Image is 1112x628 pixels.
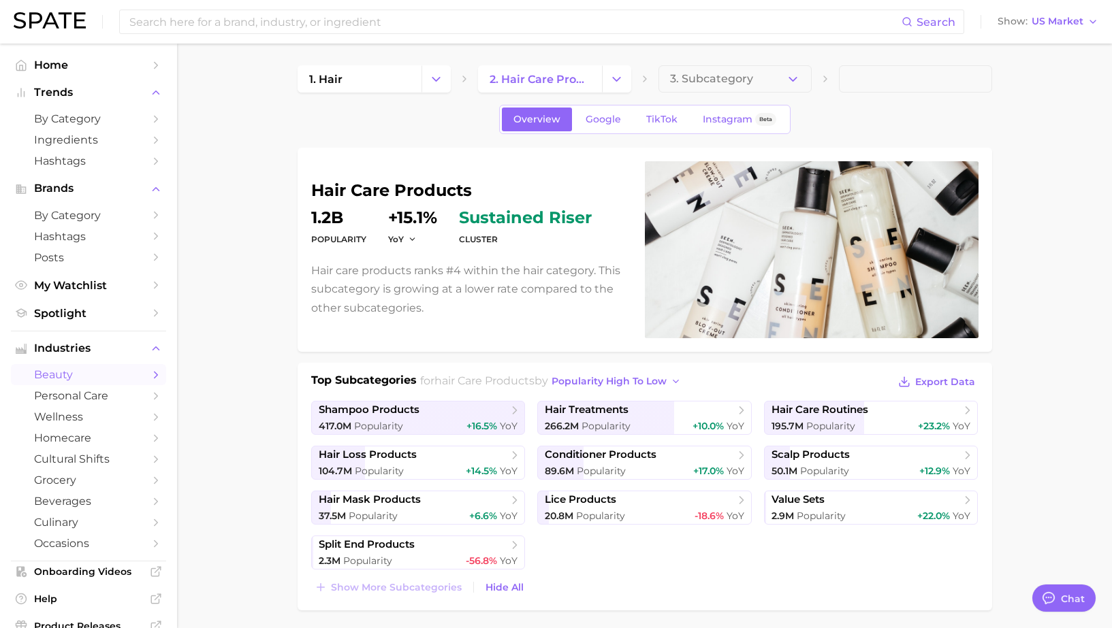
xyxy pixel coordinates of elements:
span: by Category [34,112,143,125]
a: hair loss products104.7m Popularity+14.5% YoY [311,446,526,480]
span: wellness [34,410,143,423]
a: personal care [11,385,166,406]
span: Industries [34,342,143,354]
a: culinary [11,512,166,533]
span: +6.6% [469,510,497,522]
span: hair mask products [319,493,421,506]
button: Industries [11,338,166,359]
a: by Category [11,108,166,129]
span: YoY [500,510,518,522]
a: grocery [11,469,166,491]
span: shampoo products [319,403,419,416]
span: Spotlight [34,307,143,320]
span: beverages [34,495,143,508]
span: YoY [953,510,970,522]
span: YoY [953,420,970,432]
h1: Top Subcategories [311,372,417,393]
span: +12.9% [919,465,950,477]
span: hair care routines [772,403,868,416]
span: +17.0% [693,465,724,477]
button: Trends [11,82,166,103]
span: YoY [953,465,970,477]
span: Popularity [582,420,631,432]
span: Hashtags [34,154,143,167]
span: 3. Subcategory [670,73,753,85]
span: beauty [34,368,143,381]
dt: cluster [459,231,592,248]
span: Export Data [915,376,975,388]
a: hair treatments266.2m Popularity+10.0% YoY [537,401,752,435]
a: value sets2.9m Popularity+22.0% YoY [764,491,979,525]
a: beauty [11,364,166,385]
span: 1. hair [309,73,343,86]
span: YoY [727,510,744,522]
a: wellness [11,406,166,427]
a: Posts [11,247,166,268]
a: by Category [11,205,166,226]
a: 1. hair [298,65,422,93]
span: Popularity [355,465,404,477]
a: hair care routines195.7m Popularity+23.2% YoY [764,401,979,435]
span: Popularity [797,510,846,522]
span: Beta [759,114,772,125]
a: Help [11,589,166,609]
span: 266.2m [545,420,579,432]
span: Instagram [703,114,752,125]
span: Popularity [576,510,625,522]
a: split end products2.3m Popularity-56.8% YoY [311,535,526,569]
span: +10.0% [693,420,724,432]
span: Show [998,18,1028,25]
span: YoY [500,465,518,477]
span: Popularity [800,465,849,477]
span: popularity high to low [552,376,667,387]
button: YoY [388,233,417,245]
span: Overview [513,114,560,125]
span: Popularity [349,510,398,522]
a: Overview [502,108,572,131]
span: value sets [772,493,825,506]
span: Popularity [806,420,855,432]
span: YoY [727,465,744,477]
a: 2. hair care products [478,65,602,93]
input: Search here for a brand, industry, or ingredient [128,10,902,33]
span: personal care [34,389,143,402]
button: Change Category [422,65,451,93]
a: occasions [11,533,166,554]
span: Hide All [486,582,524,593]
button: Hide All [482,578,527,597]
span: -56.8% [466,555,497,567]
span: +23.2% [918,420,950,432]
button: popularity high to low [548,372,685,391]
span: YoY [500,555,518,567]
button: Show more subcategories [311,578,465,597]
a: conditioner products89.6m Popularity+17.0% YoY [537,446,752,480]
span: 2.3m [319,555,340,567]
a: homecare [11,427,166,448]
a: Hashtags [11,226,166,247]
span: YoY [388,233,404,245]
span: Google [586,114,621,125]
button: 3. Subcategory [658,65,812,93]
a: My Watchlist [11,275,166,296]
a: Spotlight [11,303,166,324]
span: by Category [34,209,143,222]
span: 2. hair care products [490,73,590,86]
dd: 1.2b [311,210,366,226]
a: Google [574,108,633,131]
span: grocery [34,474,143,486]
span: 417.0m [319,420,351,432]
button: Change Category [602,65,631,93]
span: split end products [319,538,415,551]
a: Hashtags [11,150,166,171]
span: conditioner products [545,448,656,461]
span: hair care products [434,374,535,387]
span: Popularity [354,420,403,432]
h1: hair care products [311,182,629,199]
span: hair treatments [545,403,629,416]
span: Popularity [577,465,626,477]
dt: Popularity [311,231,366,248]
img: SPATE [14,12,86,29]
span: Home [34,59,143,71]
a: TikTok [635,108,689,131]
span: YoY [500,420,518,432]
